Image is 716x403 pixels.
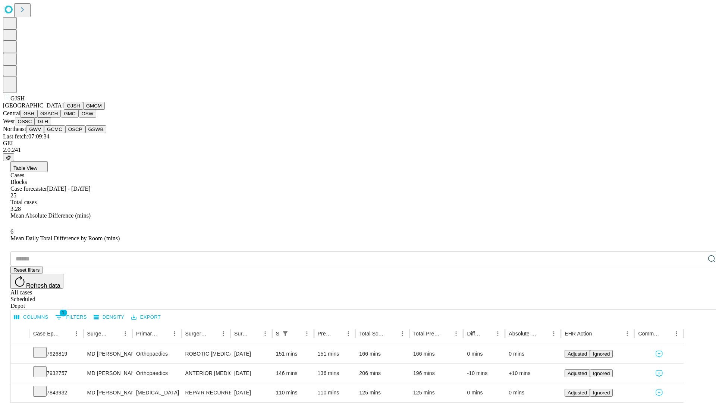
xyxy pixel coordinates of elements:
div: EHR Action [565,331,592,337]
span: [GEOGRAPHIC_DATA] [3,102,64,109]
div: Surgery Name [185,331,207,337]
div: REPAIR RECURRENT [MEDICAL_DATA] REDUCIBLE [185,383,227,402]
button: GSACH [37,110,61,118]
button: Menu [343,328,354,339]
span: Ignored [593,390,610,396]
div: GEI [3,140,713,147]
button: Expand [15,387,26,400]
button: Menu [71,328,82,339]
span: Total cases [10,199,37,205]
div: 151 mins [318,344,352,363]
button: GMC [61,110,78,118]
div: 125 mins [413,383,460,402]
button: @ [3,153,14,161]
span: Central [3,110,21,116]
button: Menu [169,328,180,339]
div: -10 mins [467,364,501,383]
div: Orthopaedics [136,364,178,383]
button: Sort [482,328,493,339]
span: 25 [10,192,16,199]
div: Absolute Difference [509,331,537,337]
button: Sort [249,328,260,339]
button: Sort [661,328,671,339]
button: Menu [493,328,503,339]
span: Mean Absolute Difference (mins) [10,212,91,219]
span: @ [6,154,11,160]
button: Menu [549,328,559,339]
span: Adjusted [568,371,587,376]
div: 110 mins [318,383,352,402]
button: Sort [61,328,71,339]
button: Refresh data [10,274,63,289]
div: 7926819 [33,344,80,363]
div: 0 mins [509,383,557,402]
button: Adjusted [565,389,590,397]
div: Orthopaedics [136,344,178,363]
button: GLH [35,118,51,125]
button: Ignored [590,389,613,397]
div: 125 mins [359,383,406,402]
div: 196 mins [413,364,460,383]
span: GJSH [10,95,25,101]
div: 166 mins [413,344,460,363]
div: Scheduled In Room Duration [276,331,279,337]
button: Menu [120,328,131,339]
button: Sort [440,328,451,339]
button: Sort [208,328,218,339]
button: Sort [110,328,120,339]
span: Ignored [593,371,610,376]
span: Case forecaster [10,185,47,192]
div: 166 mins [359,344,406,363]
span: Adjusted [568,390,587,396]
span: 1 [60,309,67,316]
button: Select columns [12,312,50,323]
button: Reset filters [10,266,43,274]
button: GBH [21,110,37,118]
button: Sort [291,328,302,339]
button: Menu [260,328,270,339]
button: Show filters [280,328,291,339]
button: OSCP [65,125,85,133]
div: 0 mins [509,344,557,363]
div: Primary Service [136,331,158,337]
span: Last fetch: 07:09:34 [3,133,50,140]
button: Menu [451,328,461,339]
span: Ignored [593,351,610,357]
div: 7843932 [33,383,80,402]
div: 110 mins [276,383,310,402]
button: Sort [159,328,169,339]
div: MD [PERSON_NAME] [PERSON_NAME] Md [87,344,129,363]
div: Case Epic Id [33,331,60,337]
div: ANTERIOR [MEDICAL_DATA] TOTAL HIP [185,364,227,383]
span: Northeast [3,126,26,132]
button: Menu [302,328,312,339]
button: GWV [26,125,44,133]
button: GCMC [44,125,65,133]
div: 136 mins [318,364,352,383]
div: Surgeon Name [87,331,109,337]
div: ROBOTIC [MEDICAL_DATA] KNEE TOTAL [185,344,227,363]
div: [MEDICAL_DATA] [136,383,178,402]
div: Total Scheduled Duration [359,331,386,337]
div: Difference [467,331,481,337]
button: Menu [397,328,408,339]
div: Surgery Date [234,331,249,337]
span: Reset filters [13,267,40,273]
div: MD [PERSON_NAME] [87,383,129,402]
button: Menu [671,328,682,339]
div: [DATE] [234,383,268,402]
span: Refresh data [26,282,60,289]
button: Density [92,312,126,323]
button: Ignored [590,369,613,377]
button: Table View [10,161,48,172]
div: MD [PERSON_NAME] [PERSON_NAME] Md [87,364,129,383]
div: Predicted In Room Duration [318,331,332,337]
span: Adjusted [568,351,587,357]
div: 0 mins [467,383,501,402]
span: 3.28 [10,206,21,212]
span: West [3,118,15,124]
button: OSSC [15,118,35,125]
button: GJSH [64,102,83,110]
button: Adjusted [565,350,590,358]
div: 0 mins [467,344,501,363]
